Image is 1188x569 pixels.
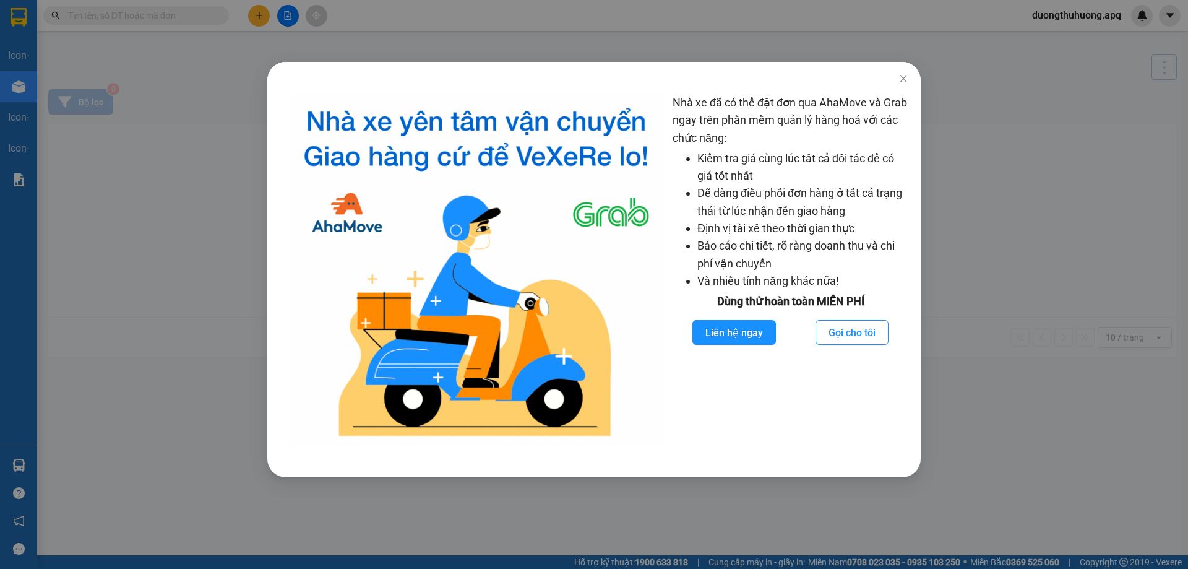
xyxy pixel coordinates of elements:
button: Gọi cho tôi [816,320,889,345]
span: Gọi cho tôi [829,325,876,341]
div: Nhà xe đã có thể đặt đơn qua AhaMove và Grab ngay trên phần mềm quản lý hàng hoá với các chức năng: [673,94,908,446]
li: Định vị tài xế theo thời gian thực [697,220,908,237]
li: Báo cáo chi tiết, rõ ràng doanh thu và chi phí vận chuyển [697,237,908,272]
span: close [898,74,908,84]
button: Liên hệ ngay [692,320,776,345]
div: Dùng thử hoàn toàn MIỄN PHÍ [673,293,908,310]
li: Dễ dàng điều phối đơn hàng ở tất cả trạng thái từ lúc nhận đến giao hàng [697,185,908,220]
button: Close [886,62,921,97]
img: logo [290,94,663,446]
li: Và nhiều tính năng khác nữa! [697,272,908,290]
li: Kiểm tra giá cùng lúc tất cả đối tác để có giá tốt nhất [697,150,908,185]
span: Liên hệ ngay [705,325,763,341]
